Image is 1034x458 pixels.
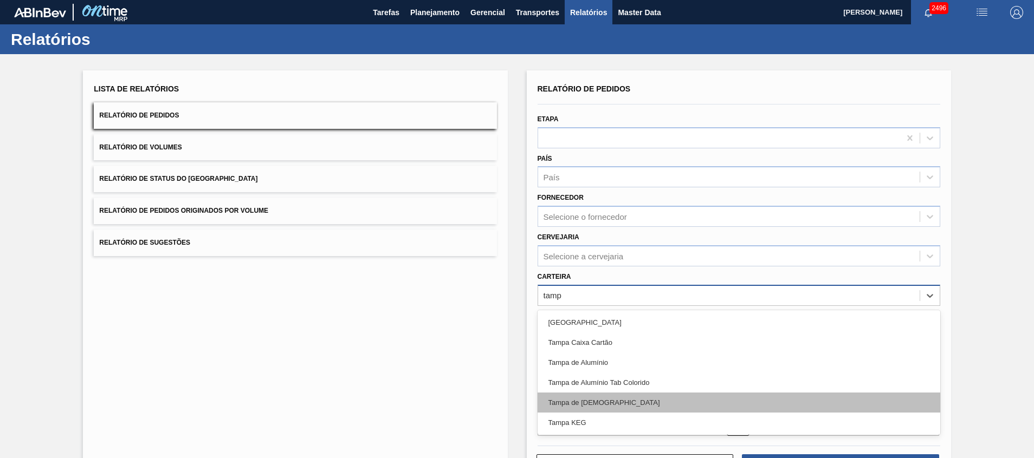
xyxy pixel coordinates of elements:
div: Tampa Caixa Cartão [538,332,940,352]
span: Relatório de Pedidos Originados por Volume [99,207,268,214]
div: Tampa KEG [538,413,940,433]
span: Planejamento [410,6,460,19]
span: Master Data [618,6,661,19]
span: Relatório de Sugestões [99,239,190,246]
span: Relatório de Volumes [99,143,182,151]
span: Tarefas [373,6,399,19]
span: Transportes [516,6,559,19]
button: Relatório de Volumes [94,134,496,161]
button: Relatório de Status do [GEOGRAPHIC_DATA] [94,166,496,192]
span: Relatórios [570,6,607,19]
button: Notificações [911,5,946,20]
img: TNhmsLtSVTkK8tSr43FrP2fwEKptu5GPRR3wAAAABJRU5ErkJggg== [14,8,66,17]
div: Tampa de [DEMOGRAPHIC_DATA] [538,392,940,413]
h1: Relatórios [11,33,203,45]
span: Relatório de Pedidos [538,84,631,93]
div: Selecione o fornecedor [544,212,627,221]
img: Logout [1010,6,1023,19]
label: Etapa [538,115,559,123]
label: Fornecedor [538,194,584,201]
img: userActions [975,6,988,19]
span: 2496 [929,2,948,14]
span: Gerencial [470,6,505,19]
button: Relatório de Sugestões [94,230,496,256]
div: País [544,173,560,182]
label: País [538,155,552,162]
span: Relatório de Pedidos [99,112,179,119]
div: Tampa de Alumínio Tab Colorido [538,372,940,392]
div: Selecione a cervejaria [544,251,624,260]
div: [GEOGRAPHIC_DATA] [538,312,940,332]
div: Tampa de Alumínio [538,352,940,372]
button: Relatório de Pedidos Originados por Volume [94,198,496,224]
button: Relatório de Pedidos [94,102,496,129]
span: Relatório de Status do [GEOGRAPHIC_DATA] [99,175,257,182]
span: Lista de Relatórios [94,84,179,93]
label: Carteira [538,273,571,280]
label: Cervejaria [538,233,579,241]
